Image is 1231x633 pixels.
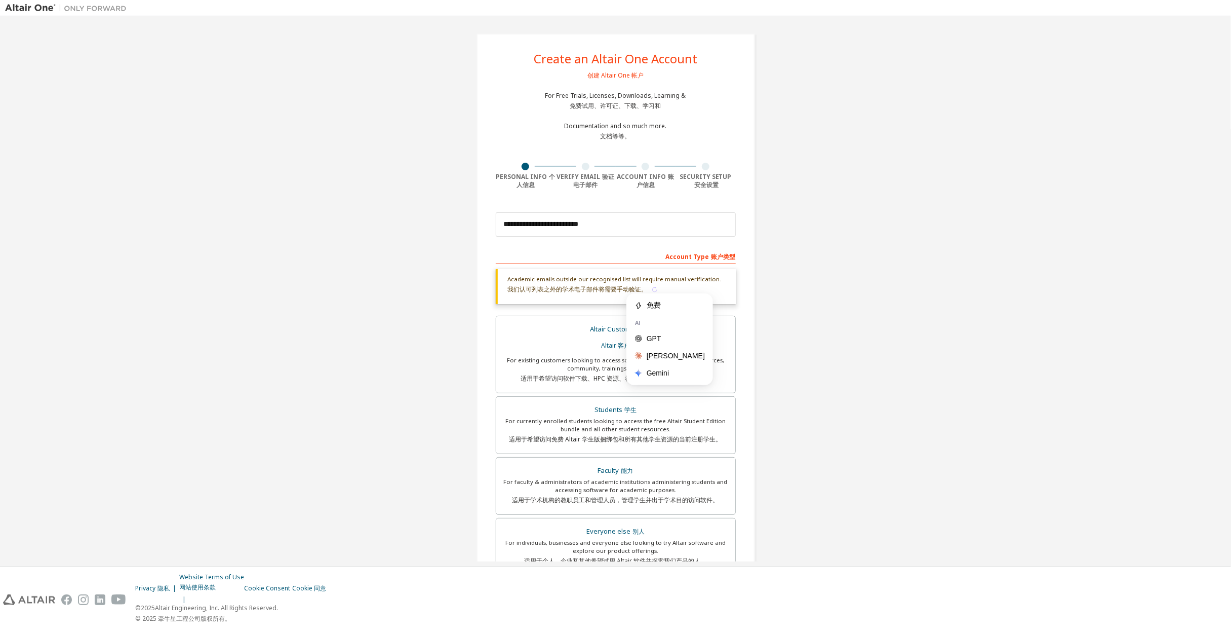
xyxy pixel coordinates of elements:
img: youtube.svg [111,594,126,605]
sider-trans-text: 别人 [632,527,645,536]
sider-trans-text: 安全设置 [694,180,719,189]
div: Verify Email [555,173,616,189]
sider-trans-text: 适用于学术机构的教职员工和管理人员，管理学生并出于学术目的访问软件。 [512,496,719,504]
div: Personal Info [496,173,556,189]
sider-trans-text: 能力 [621,466,633,475]
div: For existing customers looking to access software downloads, HPC resources, community, trainings ... [502,356,729,387]
sider-trans-text: Altair 客户 [601,341,630,350]
sider-trans-text: 免费试用、许可证、下载、学习和 [570,101,661,110]
div: Academic emails outside our recognised list will require manual verification. [496,269,736,304]
img: instagram.svg [78,594,89,605]
div: Cookie Consent [244,584,332,592]
div: For individuals, businesses and everyone else looking to try Altair software and explore our prod... [502,539,729,569]
div: For Free Trials, Licenses, Downloads, Learning & Documentation and so much more. [545,92,686,144]
sider-trans-text: 账户信息 [637,172,674,189]
sider-trans-text: 适用于希望访问免费 Altair 学生版捆绑包和所有其他学生资源的当前注册学生。 [509,435,722,443]
div: Altair Customers [502,322,729,356]
div: Everyone else [502,525,729,539]
sider-trans-text: 账户类型 [711,252,736,261]
sider-trans-text: 我们认可列表之外的学术电子邮件将需要手动验证。 [508,285,648,293]
img: linkedin.svg [95,594,105,605]
div: Create an Altair One Account [534,53,697,86]
sider-trans-text: 创建 Altair One 帐户 [587,71,644,80]
sider-trans-text: 个人信息 [517,172,555,189]
sider-trans-text: 文档等等。 [601,132,631,140]
sider-trans-text: 适用于个人、企业和其他希望试用 Altair 软件并探索我们产品的人。 [525,556,707,565]
img: Altair One [5,3,132,13]
sider-trans-text: © 2025 牵牛星工程公司版权所有。 [135,614,231,623]
div: For currently enrolled students looking to access the free Altair Student Edition bundle and all ... [502,417,729,448]
sider-trans-text: 网站使用条款 [179,583,216,591]
sider-trans-text: Cookie 同意 [292,584,326,592]
div: Account Type [496,248,736,264]
div: Account Info [616,173,676,189]
div: Faculty [502,464,729,478]
img: facebook.svg [61,594,72,605]
p: © 2025 Altair Engineering, Inc. All Rights Reserved. [135,604,332,623]
img: altair_logo.svg [3,594,55,605]
sider-trans-text: 隐私 [157,584,170,592]
div: Privacy [135,584,179,592]
sider-trans-text: 验证电子邮件 [573,172,614,189]
div: For faculty & administrators of academic institutions administering students and accessing softwa... [502,478,729,508]
sider-trans-text: 适用于希望访问软件下载、HPC 资源、社区、培训和支持的现有客户。 [521,374,710,383]
div: Website Terms of Use [179,573,244,604]
div: Security Setup [676,173,736,189]
div: Students [502,403,729,417]
sider-trans-text: 学生 [624,405,637,414]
